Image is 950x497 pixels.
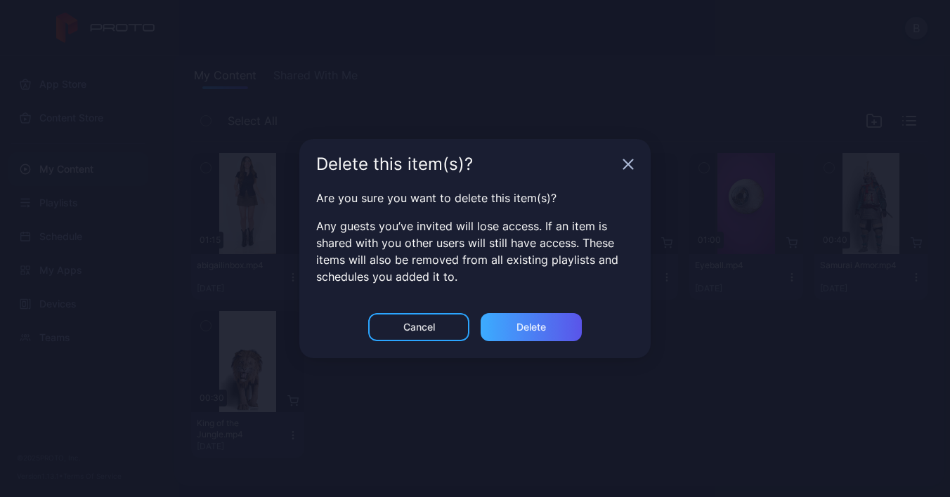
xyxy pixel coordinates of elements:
button: Cancel [368,313,469,341]
button: Delete [481,313,582,341]
div: Delete this item(s)? [316,156,617,173]
p: Are you sure you want to delete this item(s)? [316,190,634,206]
div: Cancel [403,322,435,333]
div: Delete [516,322,546,333]
p: Any guests you’ve invited will lose access. If an item is shared with you other users will still ... [316,218,634,285]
